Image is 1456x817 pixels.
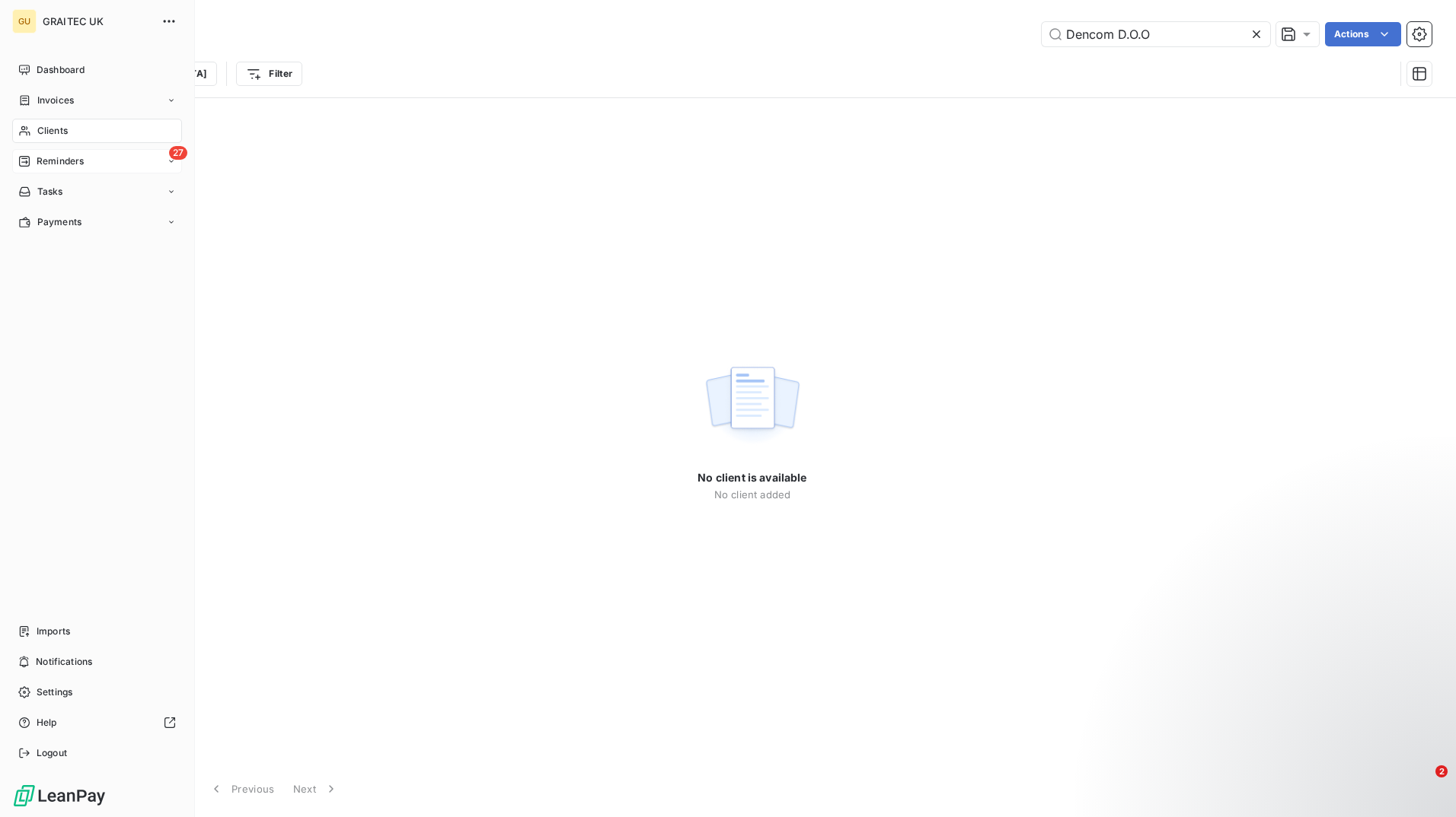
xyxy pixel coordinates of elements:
button: Filter [236,62,302,86]
span: 2 [1435,765,1448,777]
span: 27 [169,146,187,160]
span: Tasks [37,185,63,199]
span: Invoices [37,94,74,107]
img: Logo LeanPay [12,784,107,808]
span: Clients [37,124,68,138]
span: GRAITEC UK [43,15,152,27]
input: Search [1042,22,1270,46]
span: Dashboard [37,63,85,77]
span: Reminders [37,154,84,168]
button: Actions [1325,22,1401,46]
iframe: Intercom live chat [1404,765,1441,802]
span: Logout [37,746,67,760]
div: GU [12,9,37,33]
span: No client is available [698,470,806,485]
span: Imports [37,625,70,638]
iframe: Intercom notifications message [1151,669,1456,776]
span: No client added [714,488,790,501]
span: Settings [37,685,72,699]
span: Help [37,716,57,730]
span: Payments [37,215,81,229]
img: empty state [704,358,801,453]
button: Next [284,773,348,805]
span: Notifications [36,655,92,669]
a: Help [12,711,182,735]
button: Previous [200,773,284,805]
